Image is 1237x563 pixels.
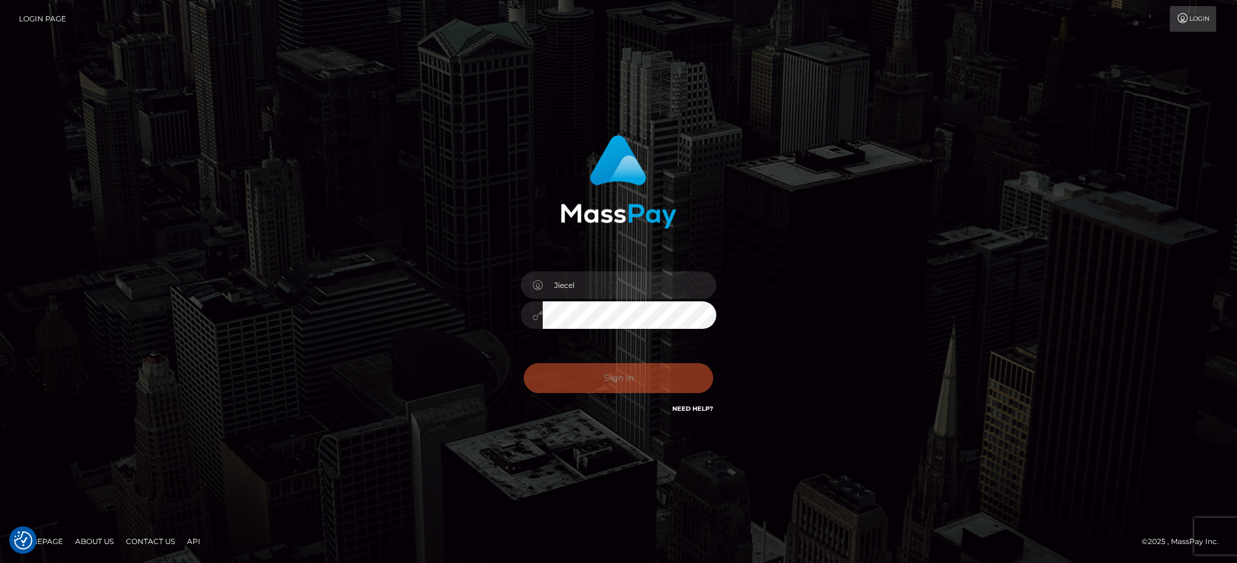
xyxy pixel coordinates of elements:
[560,135,677,229] img: MassPay Login
[672,405,713,413] a: Need Help?
[19,6,66,32] a: Login Page
[13,532,68,551] a: Homepage
[182,532,205,551] a: API
[543,271,716,299] input: Username...
[1170,6,1216,32] a: Login
[14,531,32,550] button: Consent Preferences
[121,532,180,551] a: Contact Us
[1142,535,1228,548] div: © 2025 , MassPay Inc.
[70,532,119,551] a: About Us
[14,531,32,550] img: Revisit consent button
